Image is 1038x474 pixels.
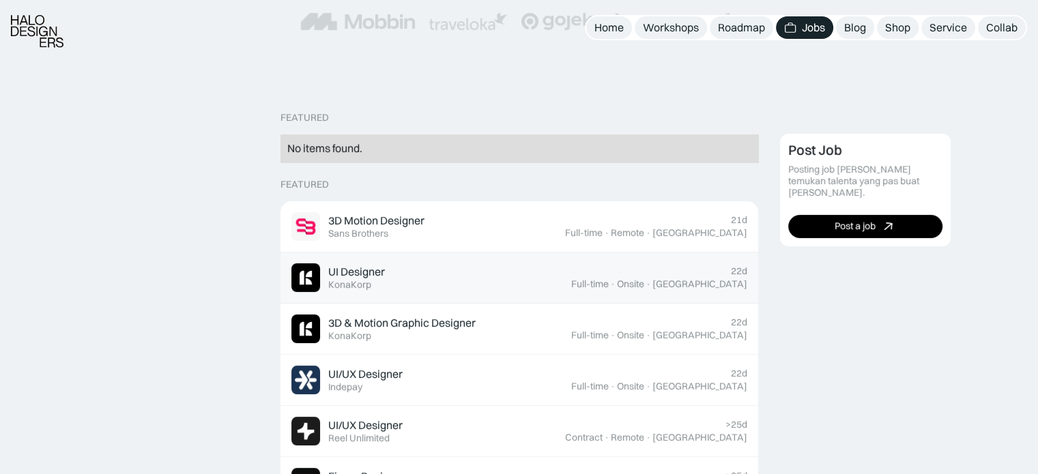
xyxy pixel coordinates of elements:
div: [GEOGRAPHIC_DATA] [652,278,747,290]
a: Workshops [635,16,707,39]
div: Onsite [617,381,644,392]
div: · [646,227,651,239]
a: Home [586,16,632,39]
div: Post a job [835,220,876,232]
div: · [610,329,616,341]
div: 22d [731,265,747,277]
div: Onsite [617,329,644,341]
div: [GEOGRAPHIC_DATA] [652,381,747,392]
div: Jobs [802,20,825,35]
img: Job Image [291,212,320,241]
a: Job ImageUI/UX DesignerReel Unlimited>25dContract·Remote·[GEOGRAPHIC_DATA] [280,406,758,457]
div: Reel Unlimited [328,432,390,444]
div: Contract [565,432,603,443]
div: Full-time [571,329,609,341]
img: Job Image [291,263,320,292]
div: [GEOGRAPHIC_DATA] [652,329,747,341]
div: · [646,381,651,392]
div: Onsite [617,278,644,290]
div: Full-time [565,227,603,239]
img: Job Image [291,417,320,445]
div: Blog [844,20,866,35]
div: · [604,432,609,443]
a: Post a job [788,215,942,238]
img: Job Image [291,366,320,394]
a: Job ImageUI/UX DesignerIndepay22dFull-time·Onsite·[GEOGRAPHIC_DATA] [280,355,758,406]
div: · [604,227,609,239]
div: UI/UX Designer [328,367,403,381]
a: Roadmap [710,16,773,39]
div: · [610,381,616,392]
div: · [646,278,651,290]
div: Full-time [571,278,609,290]
div: KonaKorp [328,330,371,342]
img: Job Image [291,314,320,343]
div: · [610,278,616,290]
a: Collab [978,16,1026,39]
a: Job ImageUI DesignerKonaKorp22dFull-time·Onsite·[GEOGRAPHIC_DATA] [280,252,758,303]
div: · [646,329,651,341]
div: Shop [885,20,910,35]
div: · [646,432,651,443]
div: 21d [731,214,747,226]
a: Blog [836,16,874,39]
div: No items found. [287,141,751,155]
div: Collab [986,20,1018,35]
div: 3D & Motion Graphic Designer [328,316,476,330]
a: Shop [877,16,919,39]
a: Jobs [776,16,833,39]
div: Featured [280,179,329,190]
div: [GEOGRAPHIC_DATA] [652,227,747,239]
div: Service [929,20,967,35]
div: 3D Motion Designer [328,213,424,228]
div: UI/UX Designer [328,418,403,432]
div: [GEOGRAPHIC_DATA] [652,432,747,443]
div: KonaKorp [328,279,371,291]
div: Remote [611,227,644,239]
div: Full-time [571,381,609,392]
div: 22d [731,316,747,328]
div: >25d [725,419,747,430]
a: Service [921,16,975,39]
div: Workshops [643,20,699,35]
div: 22d [731,368,747,379]
div: Roadmap [718,20,765,35]
a: Job Image3D & Motion Graphic DesignerKonaKorp22dFull-time·Onsite·[GEOGRAPHIC_DATA] [280,303,758,355]
div: Posting job [PERSON_NAME] temukan talenta yang pas buat [PERSON_NAME]. [788,164,942,198]
div: UI Designer [328,265,385,279]
div: Sans Brothers [328,228,388,239]
div: Home [594,20,624,35]
div: Remote [611,432,644,443]
div: Post Job [788,142,842,158]
div: Indepay [328,381,362,393]
a: Job Image3D Motion DesignerSans Brothers21dFull-time·Remote·[GEOGRAPHIC_DATA] [280,201,758,252]
div: Featured [280,112,329,123]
